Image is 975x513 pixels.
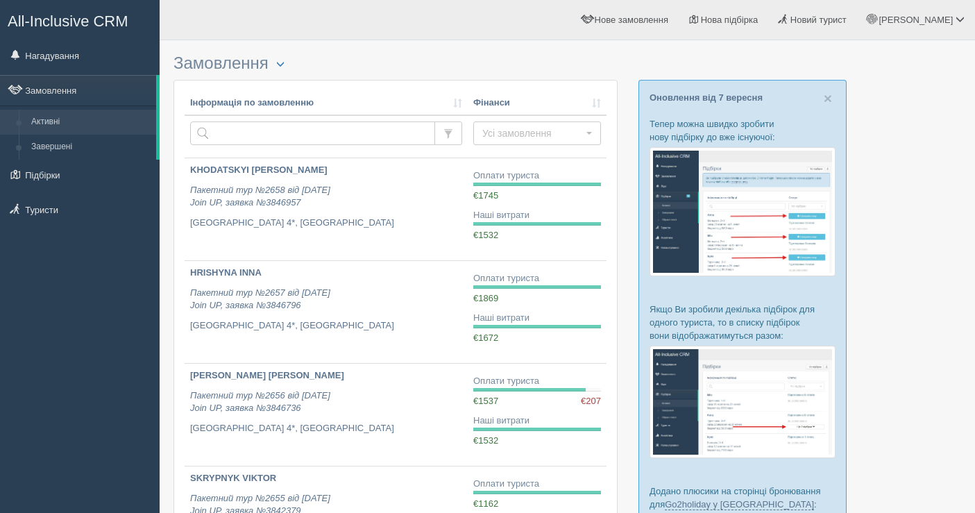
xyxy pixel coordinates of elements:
i: Пакетний тур №2656 від [DATE] Join UP, заявка №3846736 [190,390,330,414]
span: €1532 [473,230,498,240]
span: €1869 [473,293,498,303]
a: Фінанси [473,96,601,110]
div: Оплати туриста [473,169,601,183]
b: HRISHYNA INNA [190,267,262,278]
a: [PERSON_NAME] [PERSON_NAME] Пакетний тур №2656 від [DATE]Join UP, заявка №3846736 [GEOGRAPHIC_DAT... [185,364,468,466]
button: Close [824,91,832,106]
p: Тепер можна швидко зробити нову підбірку до вже існуючої: [650,117,836,144]
a: HRISHYNA INNA Пакетний тур №2657 від [DATE]Join UP, заявка №3846796 [GEOGRAPHIC_DATA] 4*, [GEOGRA... [185,261,468,363]
div: Наші витрати [473,209,601,222]
span: × [824,90,832,106]
img: %D0%BF%D1%96%D0%B4%D0%B1%D1%96%D1%80%D0%BA%D0%B0-%D1%82%D1%83%D1%80%D0%B8%D1%81%D1%82%D1%83-%D1%8... [650,147,836,276]
img: %D0%BF%D1%96%D0%B4%D0%B1%D1%96%D1%80%D0%BA%D0%B8-%D0%B3%D1%80%D1%83%D0%BF%D0%B0-%D1%81%D1%80%D0%B... [650,346,836,457]
p: Якщо Ви зробили декілька підбірок для одного туриста, то в списку підбірок вони відображатимуться... [650,303,836,342]
h3: Замовлення [173,54,618,73]
div: Оплати туриста [473,478,601,491]
p: [GEOGRAPHIC_DATA] 4*, [GEOGRAPHIC_DATA] [190,319,462,333]
span: €1537 [473,396,498,406]
div: Оплати туриста [473,272,601,285]
div: Наші витрати [473,312,601,325]
span: €1745 [473,190,498,201]
i: Пакетний тур №2657 від [DATE] Join UP, заявка №3846796 [190,287,330,311]
a: Інформація по замовленню [190,96,462,110]
input: Пошук за номером замовлення, ПІБ або паспортом туриста [190,121,435,145]
span: Нова підбірка [701,15,758,25]
div: Оплати туриста [473,375,601,388]
span: €207 [581,395,601,408]
span: €1162 [473,498,498,509]
p: Додано плюсики на сторінці бронювання для : [650,485,836,511]
b: [PERSON_NAME] [PERSON_NAME] [190,370,344,380]
b: KHODATSKYI [PERSON_NAME] [190,165,328,175]
span: All-Inclusive CRM [8,12,128,30]
a: Go2holiday у [GEOGRAPHIC_DATA] [665,499,814,510]
a: Активні [25,110,156,135]
button: Усі замовлення [473,121,601,145]
i: Пакетний тур №2658 від [DATE] Join UP, заявка №3846957 [190,185,330,208]
b: SKRYPNYK VIKTOR [190,473,276,483]
p: [GEOGRAPHIC_DATA] 4*, [GEOGRAPHIC_DATA] [190,422,462,435]
a: Завершені [25,135,156,160]
span: Усі замовлення [482,126,583,140]
div: Наші витрати [473,414,601,428]
a: Оновлення від 7 вересня [650,92,763,103]
a: All-Inclusive CRM [1,1,159,39]
span: Нове замовлення [595,15,668,25]
a: KHODATSKYI [PERSON_NAME] Пакетний тур №2658 від [DATE]Join UP, заявка №3846957 [GEOGRAPHIC_DATA] ... [185,158,468,260]
span: €1532 [473,435,498,446]
span: [PERSON_NAME] [879,15,953,25]
span: €1672 [473,333,498,343]
p: [GEOGRAPHIC_DATA] 4*, [GEOGRAPHIC_DATA] [190,217,462,230]
span: Новий турист [790,15,847,25]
